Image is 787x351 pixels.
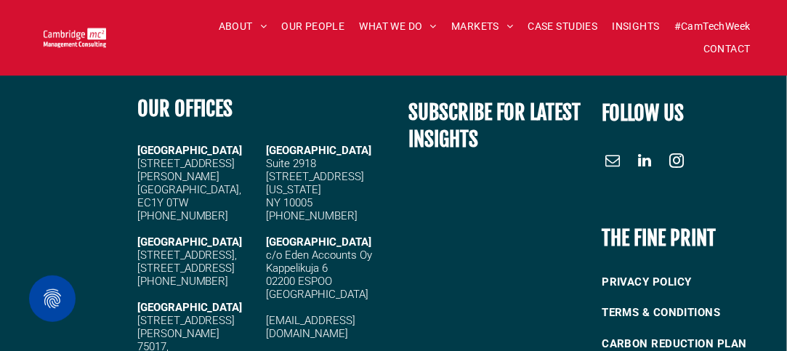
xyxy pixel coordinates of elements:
span: SUBSCRIBE FOR LATEST INSIGHTS [409,100,581,152]
span: [STREET_ADDRESS][PERSON_NAME] [137,314,235,340]
a: linkedin [634,150,655,175]
span: [US_STATE] [266,183,321,196]
a: MARKETS [444,15,520,38]
a: CONTACT [696,38,758,60]
span: [STREET_ADDRESS], [137,249,238,262]
span: c/o Eden Accounts Oy Kappelikuja 6 02200 ESPOO [GEOGRAPHIC_DATA] [266,249,372,301]
span: [PHONE_NUMBER] [137,209,229,222]
span: [STREET_ADDRESS] [266,170,364,183]
a: Your Business Transformed | Cambridge Management Consulting [44,30,106,45]
span: [STREET_ADDRESS] [137,262,235,275]
a: PRIVACY POLICY [602,267,776,298]
span: NY 10005 [266,196,312,209]
a: OUR PEOPLE [274,15,352,38]
span: [PHONE_NUMBER] [266,209,358,222]
a: WHAT WE DO [352,15,445,38]
strong: [GEOGRAPHIC_DATA] [137,235,243,249]
a: ABOUT [211,15,275,38]
strong: [GEOGRAPHIC_DATA] [137,144,243,157]
font: FOLLOW US [602,100,684,126]
span: Suite 2918 [266,157,316,170]
span: [GEOGRAPHIC_DATA] [266,235,371,249]
a: INSIGHTS [605,15,667,38]
a: [EMAIL_ADDRESS][DOMAIN_NAME] [266,314,355,340]
b: OUR OFFICES [137,96,233,121]
a: TERMS & CONDITIONS [602,297,776,328]
img: Cambridge MC Logo, Telecoms [44,28,106,47]
a: CASE STUDIES [521,15,605,38]
a: email [602,150,623,175]
span: [STREET_ADDRESS][PERSON_NAME] [GEOGRAPHIC_DATA], EC1Y 0TW [137,157,242,209]
strong: [GEOGRAPHIC_DATA] [137,301,243,314]
a: #CamTechWeek [667,15,758,38]
span: [GEOGRAPHIC_DATA] [266,144,371,157]
span: [PHONE_NUMBER] [137,275,229,288]
a: instagram [666,150,687,175]
b: THE FINE PRINT [602,225,716,251]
